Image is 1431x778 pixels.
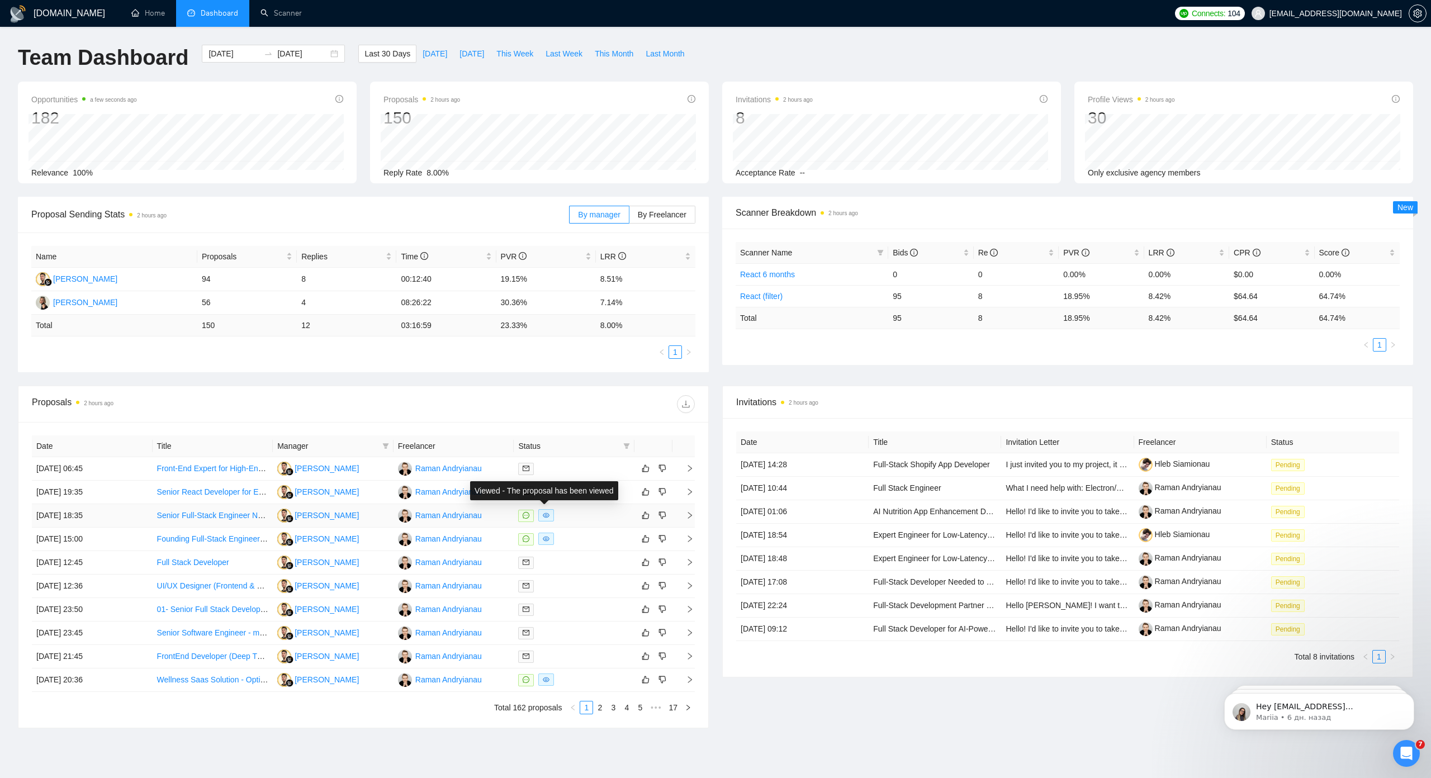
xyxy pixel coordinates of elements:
span: Pending [1271,553,1305,565]
span: filter [875,244,886,261]
span: 100% [73,168,93,177]
div: Raman Andryianau [415,556,482,568]
input: Start date [209,48,259,60]
div: 8 [736,107,813,129]
img: gigradar-bm.png [286,609,293,616]
span: dislike [658,487,666,496]
a: HB[PERSON_NAME] [36,274,117,283]
span: This Month [595,48,633,60]
img: HB [277,556,291,570]
span: filter [877,249,884,256]
img: upwork-logo.png [1179,9,1188,18]
a: Pending [1271,624,1309,633]
button: like [639,673,652,686]
div: [PERSON_NAME] [295,486,359,498]
img: gigradar-bm.png [286,562,293,570]
a: Full Stack Developer for AI-Powered User Interface and Document Extraction [873,624,1141,633]
span: ••• [647,701,665,714]
span: Connects: [1192,7,1225,20]
iframe: Intercom notifications сообщение [1207,670,1431,748]
span: like [642,558,650,567]
button: Last Week [539,45,589,63]
img: gigradar-bm.png [286,538,293,546]
input: End date [277,48,328,60]
img: gigradar-bm.png [286,585,293,593]
img: RA [398,603,412,616]
span: info-circle [1082,249,1089,257]
span: mail [523,559,529,566]
span: right [685,704,691,711]
img: gigradar-bm.png [286,515,293,523]
img: c1z0rS30VbTRWd9Tmq-OxDg3GKXBG_KbON50H-vmqWffPe94BNt70Hwd7u5N_tgkTy [1139,505,1153,519]
span: CPR [1234,248,1260,257]
span: right [1390,341,1396,348]
div: Raman Andryianau [415,486,482,498]
span: like [642,534,650,543]
img: c1z0rS30VbTRWd9Tmq-OxDg3GKXBG_KbON50H-vmqWffPe94BNt70Hwd7u5N_tgkTy [1139,552,1153,566]
span: Pending [1271,600,1305,612]
span: Opportunities [31,93,137,106]
a: Full Stack Developer [157,558,229,567]
span: New [1397,203,1413,212]
button: like [639,509,652,522]
a: RARaman Andryianau [398,510,482,519]
button: dislike [656,462,669,475]
div: [PERSON_NAME] [295,603,359,615]
img: RA [398,556,412,570]
button: This Month [589,45,639,63]
time: 2 hours ago [828,210,858,216]
a: Pending [1271,483,1309,492]
span: info-circle [1392,95,1400,103]
a: 1 [580,701,593,714]
img: Profile image for Mariia [25,34,43,51]
span: Only exclusive agency members [1088,168,1201,177]
span: PVR [1063,248,1089,257]
span: info-circle [335,95,343,103]
a: RARaman Andryianau [398,581,482,590]
span: filter [382,443,389,449]
span: Pending [1271,506,1305,518]
a: Pending [1271,601,1309,610]
button: dislike [656,579,669,592]
span: like [642,581,650,590]
a: 2 [594,701,606,714]
button: dislike [656,485,669,499]
a: HB[PERSON_NAME] [277,651,359,660]
a: Raman Andryianau [1139,624,1221,633]
a: Full-Stack Developer Needed to Build Complete Dating App (iOS & Android) [873,577,1136,586]
a: HB[PERSON_NAME] [277,675,359,684]
a: homeHome [131,8,165,18]
span: dislike [658,581,666,590]
a: UI/UX Designer (Frontend & Backend) [157,581,290,590]
a: HB[PERSON_NAME] [277,557,359,566]
img: logo [9,5,27,23]
img: gigradar-bm.png [286,679,293,687]
div: Raman Andryianau [415,627,482,639]
img: HB [277,626,291,640]
img: AH [36,296,50,310]
span: Pending [1271,459,1305,471]
span: Invitations [736,93,813,106]
span: filter [380,438,391,454]
span: dislike [658,675,666,684]
button: setting [1409,4,1427,22]
a: Senior Full-Stack Engineer Needed to Build Capital Marketplace Platform [157,511,411,520]
img: c1z0rS30VbTRWd9Tmq-OxDg3GKXBG_KbON50H-vmqWffPe94BNt70Hwd7u5N_tgkTy [1139,599,1153,613]
span: setting [1409,9,1426,18]
div: [PERSON_NAME] [53,273,117,285]
button: dislike [656,626,669,639]
span: Last Week [546,48,582,60]
a: Pending [1271,507,1309,516]
button: like [639,556,652,569]
a: React 6 months [740,270,795,279]
span: right [1389,653,1396,660]
span: info-circle [1167,249,1174,257]
button: like [639,485,652,499]
button: like [639,603,652,616]
a: RARaman Andryianau [398,651,482,660]
span: like [642,605,650,614]
img: HB [277,509,291,523]
p: Hey [EMAIL_ADDRESS][DOMAIN_NAME], Looks like your Upwork agency CreativeIT ran out of connects. W... [49,32,193,43]
a: RARaman Andryianau [398,463,482,472]
img: HB [277,462,291,476]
